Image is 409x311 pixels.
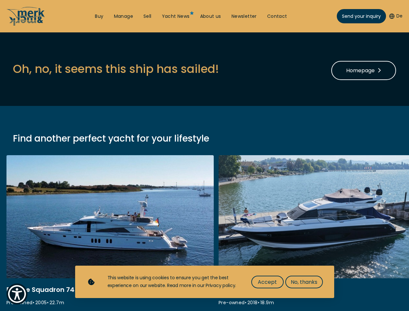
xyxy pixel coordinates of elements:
[342,13,381,20] span: Send your inquiry
[114,13,133,20] a: Manage
[95,13,103,20] a: Buy
[232,13,257,20] a: Newsletter
[285,276,323,288] button: No, thanks
[6,20,45,28] a: /
[108,274,238,290] div: This website is using cookies to ensure you get the best experience on our website. Read more in ...
[389,13,403,19] button: De
[331,61,396,80] a: Homepage
[162,13,190,20] a: Yacht News
[267,13,287,20] a: Contact
[206,282,235,289] a: Privacy policy
[337,9,386,23] a: Send your inquiry
[291,278,317,286] span: No, thanks
[13,61,219,77] h3: Oh, no, it seems this ship has sailed!
[251,276,284,288] button: Accept
[200,13,221,20] a: About us
[346,66,381,75] span: Homepage
[258,278,277,286] span: Accept
[143,13,152,20] a: Sell
[6,283,28,305] button: Show Accessibility Preferences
